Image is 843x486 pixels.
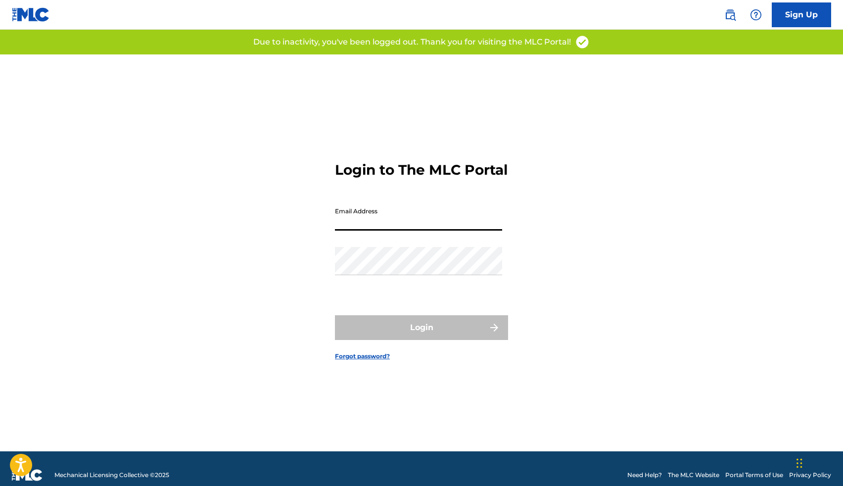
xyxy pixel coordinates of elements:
[724,9,736,21] img: search
[750,9,762,21] img: help
[789,471,831,480] a: Privacy Policy
[627,471,662,480] a: Need Help?
[335,352,390,361] a: Forgot password?
[575,35,590,49] img: access
[335,161,508,179] h3: Login to The MLC Portal
[54,471,169,480] span: Mechanical Licensing Collective © 2025
[720,5,740,25] a: Public Search
[772,2,831,27] a: Sign Up
[12,469,43,481] img: logo
[796,448,802,478] div: Drag
[794,438,843,486] iframe: Chat Widget
[12,7,50,22] img: MLC Logo
[746,5,766,25] div: Help
[668,471,719,480] a: The MLC Website
[253,36,571,48] p: Due to inactivity, you've been logged out. Thank you for visiting the MLC Portal!
[725,471,783,480] a: Portal Terms of Use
